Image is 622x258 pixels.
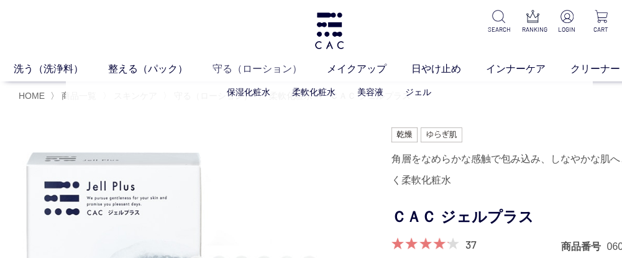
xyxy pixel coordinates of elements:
[50,90,99,102] li: 〉
[522,25,544,34] p: RANKING
[313,12,345,49] img: logo
[488,25,510,34] p: SEARCH
[293,87,336,97] a: 柔軟化粧水
[590,10,612,34] a: CART
[556,25,578,34] p: LOGIN
[14,62,108,76] a: 洗う（洗浄料）
[411,62,486,76] a: 日やけ止め
[486,62,570,76] a: インナーケア
[488,10,510,34] a: SEARCH
[522,10,544,34] a: RANKING
[358,87,384,97] a: 美容液
[556,10,578,34] a: LOGIN
[406,87,432,97] a: ジェル
[421,127,463,142] img: ゆらぎ肌
[19,91,45,101] a: HOME
[391,127,418,142] img: 乾燥
[62,91,96,101] span: 商品一覧
[227,87,271,97] a: 保湿化粧水
[561,240,607,253] dt: 商品番号
[465,237,477,251] a: 37
[59,91,96,101] a: 商品一覧
[327,62,411,76] a: メイクアップ
[213,62,327,76] a: 守る（ローション）
[108,62,213,76] a: 整える（パック）
[590,25,612,34] p: CART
